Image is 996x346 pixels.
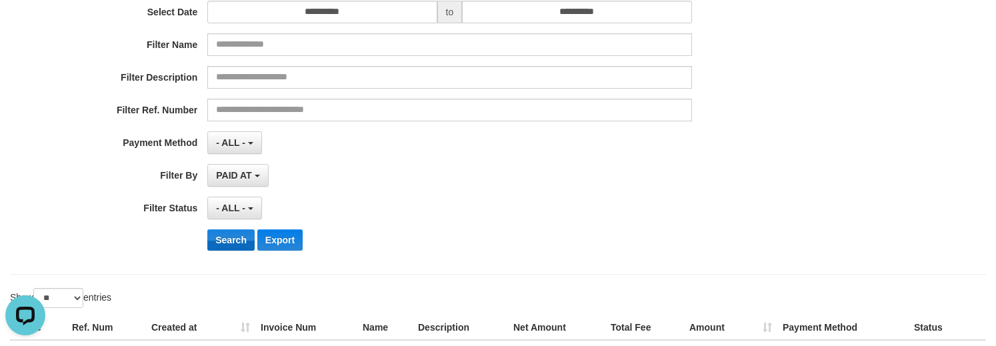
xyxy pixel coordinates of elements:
[777,315,909,340] th: Payment Method
[605,315,684,340] th: Total Fee
[508,315,605,340] th: Net Amount
[10,288,111,308] label: Show entries
[207,164,268,187] button: PAID AT
[207,229,255,251] button: Search
[216,137,245,148] span: - ALL -
[684,315,777,340] th: Amount
[5,5,45,45] button: Open LiveChat chat widget
[67,315,146,340] th: Ref. Num
[257,229,303,251] button: Export
[437,1,463,23] span: to
[216,203,245,213] span: - ALL -
[33,288,83,308] select: Showentries
[413,315,508,340] th: Description
[146,315,255,340] th: Created at
[357,315,413,340] th: Name
[207,131,261,154] button: - ALL -
[207,197,261,219] button: - ALL -
[909,315,986,340] th: Status
[255,315,357,340] th: Invoice Num
[216,170,251,181] span: PAID AT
